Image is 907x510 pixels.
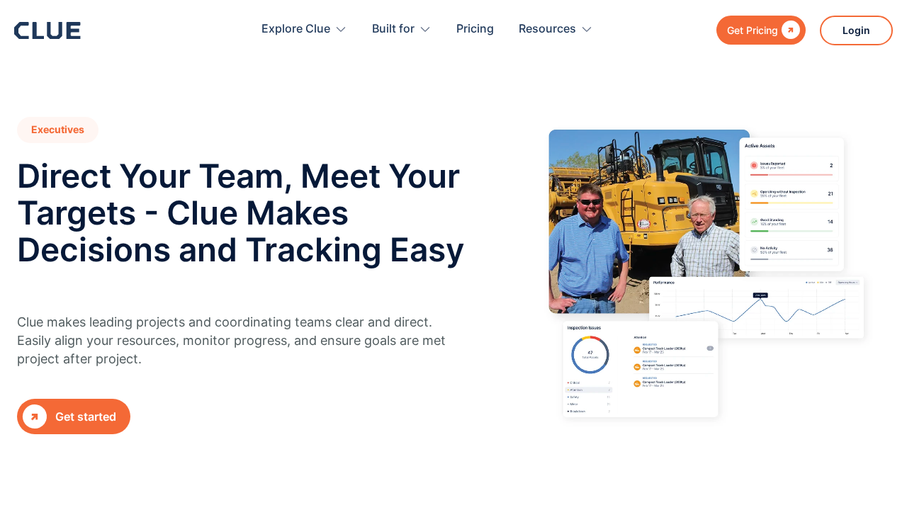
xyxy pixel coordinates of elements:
[778,21,800,39] div: 
[456,7,494,52] a: Pricing
[17,399,130,434] a: Get started
[519,7,576,52] div: Resources
[716,16,806,45] a: Get Pricing
[17,117,98,143] h1: Executive
[79,123,84,135] strong: s
[372,7,415,52] div: Built for
[529,117,890,438] img: Image showing Executives at construction site
[55,408,116,426] div: Get started
[727,21,778,39] div: Get Pricing
[820,16,893,45] a: Login
[372,7,432,52] div: Built for
[23,404,47,429] div: 
[519,7,593,52] div: Resources
[261,7,330,52] div: Explore Clue
[17,313,446,368] p: Clue makes leading projects and coordinating teams clear and direct. Easily align your resources,...
[261,7,347,52] div: Explore Clue
[17,157,474,268] h2: Direct Your Team, Meet Your Targets - Clue Makes Decisions and Tracking Easy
